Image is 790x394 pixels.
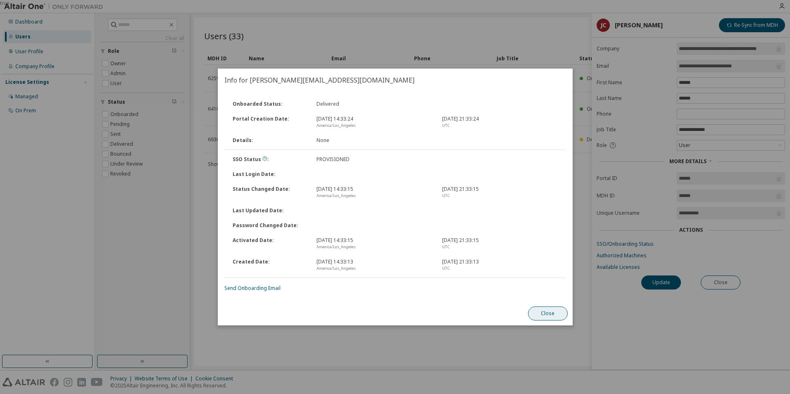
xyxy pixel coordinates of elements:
[311,137,437,144] div: None
[528,306,567,320] button: Close
[311,186,437,199] div: [DATE] 14:33:15
[228,259,312,272] div: Created Date :
[228,116,312,129] div: Portal Creation Date :
[442,265,557,272] div: UTC
[437,116,562,129] div: [DATE] 21:33:24
[228,207,312,214] div: Last Updated Date :
[311,237,437,250] div: [DATE] 14:33:15
[442,244,557,250] div: UTC
[311,156,437,163] div: PROVISIONED
[311,116,437,129] div: [DATE] 14:33:24
[228,156,312,163] div: SSO Status :
[316,265,432,272] div: America/Los_Angeles
[437,186,562,199] div: [DATE] 21:33:15
[311,259,437,272] div: [DATE] 14:33:13
[228,186,312,199] div: Status Changed Date :
[228,137,312,144] div: Details :
[442,122,557,129] div: UTC
[437,237,562,250] div: [DATE] 21:33:15
[316,244,432,250] div: America/Los_Angeles
[228,101,312,107] div: Onboarded Status :
[311,101,437,107] div: Delivered
[316,192,432,199] div: America/Los_Angeles
[228,237,312,250] div: Activated Date :
[228,171,312,178] div: Last Login Date :
[316,122,432,129] div: America/Los_Angeles
[442,192,557,199] div: UTC
[228,222,312,229] div: Password Changed Date :
[437,259,562,272] div: [DATE] 21:33:13
[224,285,281,292] a: Send Onboarding Email
[218,69,573,92] h2: Info for [PERSON_NAME][EMAIL_ADDRESS][DOMAIN_NAME]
